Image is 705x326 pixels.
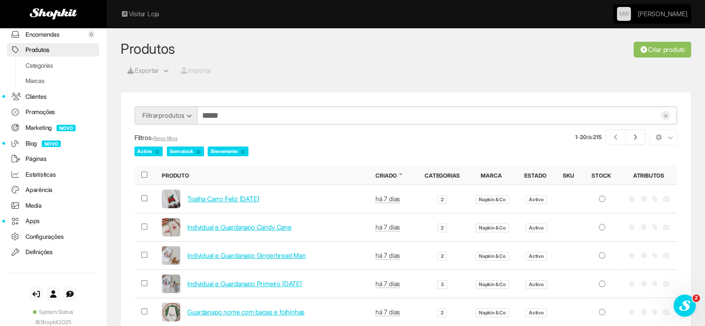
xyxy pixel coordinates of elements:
[628,309,635,315] i: Destaque
[7,168,99,181] a: Estatísticas
[663,224,669,230] i: Revenda / B2B
[476,252,509,261] span: Napkin & Co
[151,135,177,141] small: •
[154,147,160,156] a: ×
[652,196,658,202] i: Promoção
[159,111,184,119] span: produtos
[134,134,445,141] h5: Filtros
[652,252,658,259] i: Promoção
[7,28,99,41] a: Encomendas0
[438,252,447,261] span: 2
[63,287,77,301] a: Suporte
[187,308,305,316] a: Guardanapo nome com bagas e folhinhas
[476,308,509,317] span: Napkin & Co
[563,172,576,179] button: SKU
[46,287,60,301] a: Conta
[652,224,658,230] i: Promoção
[187,195,259,203] a: Toalha Carro Feliz [DATE]
[476,224,509,232] span: Napkin & Co
[39,308,73,315] span: System Status
[641,196,647,202] i: Novidade
[580,134,587,141] strong: 20
[438,224,447,232] span: 2
[617,7,631,21] a: MW
[7,214,99,228] a: Apps
[663,281,669,287] i: Revenda / B2B
[153,135,178,141] a: Repor filtros
[7,199,99,212] a: Media
[437,280,447,289] span: 3
[42,141,61,147] span: NOVO
[575,134,578,141] strong: 1
[375,308,400,316] abbr: 8 set 2025 às 15:24
[375,223,400,231] abbr: 8 set 2025 às 15:42
[641,224,647,230] i: Novidade
[620,166,677,185] th: Atributos
[634,42,691,58] a: Criar produto
[626,129,646,145] a: Próximo
[134,147,163,156] span: Activo
[628,281,635,287] i: Destaque
[526,224,547,232] span: Activo
[526,252,547,261] span: Activo
[187,280,301,288] a: Individual e Guardanapo Primeiro [DATE]
[598,281,606,287] i: Stock inactivo
[40,319,59,326] a: Shopkit
[628,252,635,259] i: Destaque
[641,309,647,315] i: Novidade
[375,172,399,179] button: Criado
[526,280,547,289] span: Activo
[121,63,159,78] button: Exportar
[7,105,99,119] a: Promoções
[179,65,212,76] a: Importar
[628,224,635,230] i: Destaque
[663,309,669,315] i: Revenda / B2B
[162,303,180,321] img: 419a38b-152238-img_5266-002.JPG
[29,287,43,301] a: Sair
[240,147,246,156] a: ×
[162,190,180,208] img: 31e3f26-154330-img_5201-002.JPG
[476,195,509,204] span: Napkin & Co
[575,133,601,141] small: - de
[641,281,647,287] i: Novidade
[524,172,548,179] button: Estado
[30,8,77,19] img: Shopkit
[7,121,99,134] a: MarketingNOVO
[88,30,95,38] span: 0
[7,43,99,57] a: Produtos
[652,309,658,315] i: Promoção
[196,147,201,156] a: ×
[121,9,159,19] a: Visitar Loja
[593,134,601,141] strong: 215
[7,308,99,316] a: System Status
[7,152,99,166] a: Páginas
[7,245,99,259] a: Definições
[598,309,606,315] i: Stock inactivo
[7,74,99,88] a: Marcas
[692,294,700,302] span: 2
[7,230,99,243] a: Configurações
[638,5,687,23] a: [PERSON_NAME]
[187,251,305,259] a: Individual e Guardanapo Gingerbread Man
[417,166,468,185] th: Categorias
[162,275,180,293] img: 0ed9361-153928-img_5312-002.JPG
[652,281,658,287] i: Promoção
[598,196,606,202] i: Stock inactivo
[7,90,99,103] a: Clientes
[35,319,71,326] span: © 2025
[187,223,291,231] a: Individual e Guardanapo Candy Cane
[598,224,606,230] i: Stock inactivo
[591,172,613,179] button: Stock
[673,294,696,317] iframe: Intercom live chat
[481,172,504,179] button: Marca
[663,196,669,202] i: Revenda / B2B
[598,252,606,259] i: Stock inactivo
[57,125,76,131] span: NOVO
[526,308,547,317] span: Activo
[375,195,400,203] abbr: 8 set 2025 às 15:45
[134,106,197,125] button: Filtrarprodutos
[162,172,191,179] button: Produto
[121,40,175,57] a: Produtos
[375,280,400,288] abbr: 8 set 2025 às 15:28
[7,183,99,197] a: Aparência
